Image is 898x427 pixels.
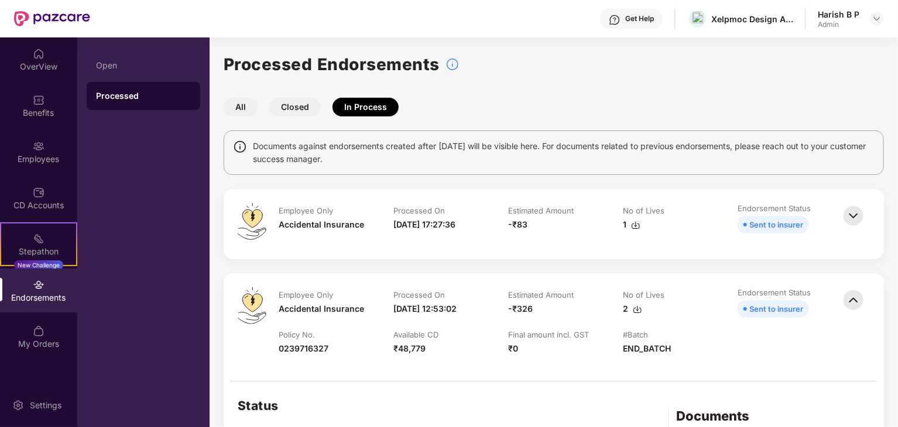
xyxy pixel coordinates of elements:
div: Processed [96,90,191,102]
div: Sent to insurer [749,302,803,315]
h2: Status [238,396,349,415]
div: Harish B P [818,9,859,20]
div: 0239716327 [279,342,328,355]
div: Final amount incl. GST [508,329,589,340]
button: In Process [333,98,399,116]
div: -₹83 [508,218,527,231]
div: Accidental Insurance [279,302,364,315]
div: Settings [26,400,65,411]
div: Endorsement Status [738,287,811,298]
img: svg+xml;base64,PHN2ZyBpZD0iRW5kb3JzZW1lbnRzIiB4bWxucz0iaHR0cDovL3d3dy53My5vcmcvMjAwMC9zdmciIHdpZH... [33,279,44,291]
div: Available CD [393,329,438,340]
img: svg+xml;base64,PHN2ZyBpZD0iRG93bmxvYWQtMzJ4MzIiIHhtbG5zPSJodHRwOi8vd3d3LnczLm9yZy8yMDAwL3N2ZyIgd2... [633,305,642,314]
div: ₹0 [508,342,518,355]
img: svg+xml;base64,PHN2ZyBpZD0iQmVuZWZpdHMiIHhtbG5zPSJodHRwOi8vd3d3LnczLm9yZy8yMDAwL3N2ZyIgd2lkdGg9Ij... [33,94,44,106]
img: svg+xml;base64,PHN2ZyBpZD0iQ0RfQWNjb3VudHMiIGRhdGEtbmFtZT0iQ0QgQWNjb3VudHMiIHhtbG5zPSJodHRwOi8vd3... [33,187,44,198]
img: svg+xml;base64,PHN2ZyBpZD0iTXlfT3JkZXJzIiBkYXRhLW5hbWU9Ik15IE9yZGVycyIgeG1sbnM9Imh0dHA6Ly93d3cudz... [33,325,44,337]
div: Sent to insurer [749,218,803,231]
img: xelp-logo.jpg [692,12,704,26]
div: Estimated Amount [508,205,574,216]
img: svg+xml;base64,PHN2ZyBpZD0iSG9tZSIgeG1sbnM9Imh0dHA6Ly93d3cudzMub3JnLzIwMDAvc3ZnIiB3aWR0aD0iMjAiIG... [33,48,44,60]
div: Processed On [393,205,445,216]
h1: Processed Endorsements [224,51,440,77]
div: Documents [676,408,858,424]
button: Closed [269,98,321,116]
div: No of Lives [623,205,664,216]
img: svg+xml;base64,PHN2ZyBpZD0iQmFjay0zMngzMiIgeG1sbnM9Imh0dHA6Ly93d3cudzMub3JnLzIwMDAvc3ZnIiB3aWR0aD... [841,203,866,229]
img: svg+xml;base64,PHN2ZyB4bWxucz0iaHR0cDovL3d3dy53My5vcmcvMjAwMC9zdmciIHdpZHRoPSI0OS4zMiIgaGVpZ2h0PS... [238,203,266,240]
img: svg+xml;base64,PHN2ZyBpZD0iQmFjay0zMngzMiIgeG1sbnM9Imh0dHA6Ly93d3cudzMub3JnLzIwMDAvc3ZnIiB3aWR0aD... [841,287,866,313]
div: -₹326 [508,302,533,315]
div: No of Lives [623,290,664,300]
img: svg+xml;base64,PHN2ZyBpZD0iU2V0dGluZy0yMHgyMCIgeG1sbnM9Imh0dHA6Ly93d3cudzMub3JnLzIwMDAvc3ZnIiB3aW... [12,400,24,411]
div: Processed On [393,290,445,300]
div: Estimated Amount [508,290,574,300]
img: svg+xml;base64,PHN2ZyBpZD0iRW1wbG95ZWVzIiB4bWxucz0iaHR0cDovL3d3dy53My5vcmcvMjAwMC9zdmciIHdpZHRoPS... [33,140,44,152]
div: Admin [818,20,859,29]
img: svg+xml;base64,PHN2ZyBpZD0iSGVscC0zMngzMiIgeG1sbnM9Imh0dHA6Ly93d3cudzMub3JnLzIwMDAvc3ZnIiB3aWR0aD... [609,14,621,26]
div: 1 [623,218,640,231]
div: Employee Only [279,205,333,216]
div: ₹48,779 [393,342,426,355]
img: svg+xml;base64,PHN2ZyBpZD0iRG93bmxvYWQtMzJ4MzIiIHhtbG5zPSJodHRwOi8vd3d3LnczLm9yZy8yMDAwL3N2ZyIgd2... [631,221,640,230]
div: Employee Only [279,290,333,300]
div: 2 [623,302,642,315]
div: [DATE] 17:27:36 [393,218,455,231]
img: New Pazcare Logo [14,11,90,26]
div: [DATE] 12:53:02 [393,302,457,315]
div: Endorsement Status [738,203,811,213]
img: svg+xml;base64,PHN2ZyBpZD0iRHJvcGRvd24tMzJ4MzIiIHhtbG5zPSJodHRwOi8vd3d3LnczLm9yZy8yMDAwL3N2ZyIgd2... [872,14,882,23]
div: Policy No. [279,329,315,340]
img: svg+xml;base64,PHN2ZyBpZD0iSW5mbyIgeG1sbnM9Imh0dHA6Ly93d3cudzMub3JnLzIwMDAvc3ZnIiB3aWR0aD0iMTQiIG... [233,140,247,154]
img: svg+xml;base64,PHN2ZyBpZD0iSW5mb18tXzMyeDMyIiBkYXRhLW5hbWU9IkluZm8gLSAzMngzMiIgeG1sbnM9Imh0dHA6Ly... [445,57,460,71]
button: All [224,98,258,116]
img: svg+xml;base64,PHN2ZyB4bWxucz0iaHR0cDovL3d3dy53My5vcmcvMjAwMC9zdmciIHdpZHRoPSIyMSIgaGVpZ2h0PSIyMC... [33,233,44,245]
div: Get Help [625,14,654,23]
div: New Challenge [14,260,63,270]
div: Xelpmoc Design And Tech Limited [711,13,793,25]
div: END_BATCH [623,342,671,355]
div: Open [96,61,191,70]
div: Accidental Insurance [279,218,364,231]
span: Documents against endorsements created after [DATE] will be visible here. For documents related t... [253,140,875,166]
div: #Batch [623,329,648,340]
div: Stepathon [1,246,76,257]
img: svg+xml;base64,PHN2ZyB4bWxucz0iaHR0cDovL3d3dy53My5vcmcvMjAwMC9zdmciIHdpZHRoPSI0OS4zMiIgaGVpZ2h0PS... [238,287,266,324]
